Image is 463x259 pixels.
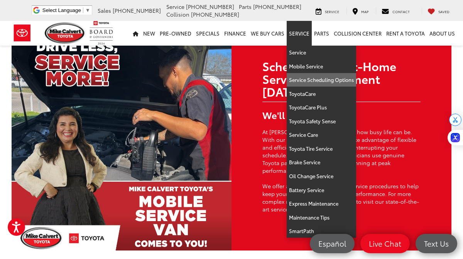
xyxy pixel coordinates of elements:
[287,128,356,142] a: Service Care
[287,142,356,156] a: Toyota Tire Service
[130,21,141,46] a: Home
[287,101,356,114] a: ToyotaCare Plus
[287,21,312,46] a: Service
[287,60,356,73] a: Mobile Service
[287,224,356,238] a: SmartPath
[253,3,301,10] span: [PHONE_NUMBER]
[8,20,37,46] img: Toyota
[287,183,356,197] a: Battery Service
[365,239,405,248] span: Live Chat
[331,21,384,46] a: Collision Center
[310,234,355,253] a: Español
[427,21,457,46] a: About Us
[287,197,356,211] a: Express Maintenance
[420,239,453,248] span: Text Us
[262,128,421,174] p: At [PERSON_NAME] Toyota we know how busy life can be. With our mobile service, you can take advan...
[312,21,331,46] a: Parts
[85,7,90,13] span: ▼
[239,3,252,10] span: Parts
[141,21,157,46] a: New
[166,10,189,18] span: Collision
[287,211,356,225] a: Maintenance Tips
[287,114,356,128] a: Toyota Safety Sense
[113,7,161,14] span: [PHONE_NUMBER]
[287,46,356,60] a: Service
[376,7,416,15] a: Contact
[42,7,90,13] a: Select Language​
[287,155,356,169] a: Brake Service
[186,3,234,10] span: [PHONE_NUMBER]
[191,10,239,18] span: [PHONE_NUMBER]
[262,60,421,98] h2: Schedule Your At-Home Service Appointment [DATE]!
[248,21,287,46] a: WE BUY CARS
[45,22,86,44] img: Mike Calvert Toyota
[222,21,248,46] a: Finance
[166,3,184,10] span: Service
[157,21,194,46] a: Pre-Owned
[422,7,455,15] a: My Saved Vehicles
[392,9,410,14] span: Contact
[346,7,374,15] a: Map
[438,9,449,14] span: Saved
[194,21,222,46] a: Specials
[310,7,345,15] a: Service
[287,169,356,183] a: Oil Change Service
[360,234,410,253] a: Live Chat
[287,73,356,87] a: Service Scheduling Options
[262,182,421,213] p: We offer a wide variety of regular service procedures to help keep your vehicle running at peak p...
[416,234,457,253] a: Text Us
[325,9,339,14] span: Service
[314,239,350,248] span: Español
[12,30,231,250] img: Mobile Service that Comes to You!
[42,7,81,13] span: Select Language
[262,110,421,120] h3: We'll Come to You!
[384,21,427,46] a: Rent a Toyota
[287,87,356,101] a: ToyotaCare
[361,9,368,14] span: Map
[98,7,111,14] span: Sales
